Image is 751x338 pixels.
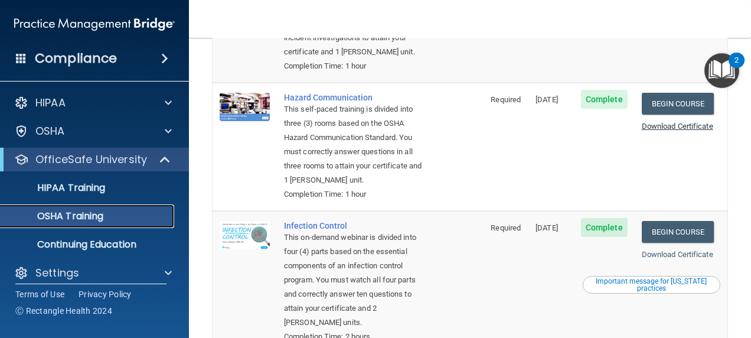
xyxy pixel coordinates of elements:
[284,93,425,102] a: Hazard Communication
[491,223,521,232] span: Required
[35,266,79,280] p: Settings
[284,59,425,73] div: Completion Time: 1 hour
[284,187,425,201] div: Completion Time: 1 hour
[15,288,64,300] a: Terms of Use
[35,152,147,167] p: OfficeSafe University
[79,288,132,300] a: Privacy Policy
[581,90,628,109] span: Complete
[642,221,714,243] a: Begin Course
[704,53,739,88] button: Open Resource Center, 2 new notifications
[14,266,172,280] a: Settings
[642,122,713,131] a: Download Certificate
[585,278,719,292] div: Important message for [US_STATE] practices
[14,152,171,167] a: OfficeSafe University
[581,218,628,237] span: Complete
[284,230,425,330] div: This on-demand webinar is divided into four (4) parts based on the essential components of an inf...
[14,96,172,110] a: HIPAA
[284,102,425,187] div: This self-paced training is divided into three (3) rooms based on the OSHA Hazard Communication S...
[642,93,714,115] a: Begin Course
[14,12,175,36] img: PMB logo
[14,124,172,138] a: OSHA
[35,50,117,67] h4: Compliance
[284,221,425,230] a: Infection Control
[8,239,169,251] p: Continuing Education
[8,182,105,194] p: HIPAA Training
[491,95,521,104] span: Required
[8,210,103,222] p: OSHA Training
[583,276,720,294] button: Read this if you are a dental practitioner in the state of CA
[35,96,66,110] p: HIPAA
[35,124,65,138] p: OSHA
[734,60,739,76] div: 2
[642,250,713,259] a: Download Certificate
[536,223,558,232] span: [DATE]
[15,305,112,317] span: Ⓒ Rectangle Health 2024
[536,95,558,104] span: [DATE]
